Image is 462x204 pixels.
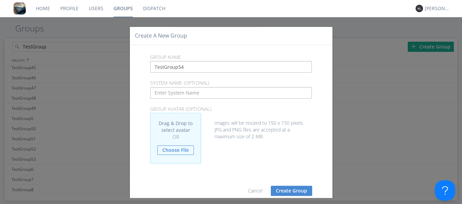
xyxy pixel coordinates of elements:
[145,79,317,87] p: System Name (optional)
[150,61,312,73] input: Enter Group Name
[14,2,26,15] img: 8ff700cf5bab4eb8a436322861af2272
[157,145,194,155] a: Choose File
[150,87,312,99] input: Enter System Name
[145,54,317,61] p: Group Name
[150,113,201,164] div: Drag & Drop to select avatar
[135,32,187,40] h4: Create a New Group
[150,113,312,140] div: Images will be resized to 150 x 150 pixels. JPG and PNG files are accepted at a maximum size of 2...
[145,105,317,113] p: Group Avatar (optional)
[416,5,423,12] img: 373638.png
[271,186,312,196] button: Create Group
[248,187,262,194] a: Cancel
[157,134,194,140] div: OR
[425,5,450,12] div: [PERSON_NAME]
